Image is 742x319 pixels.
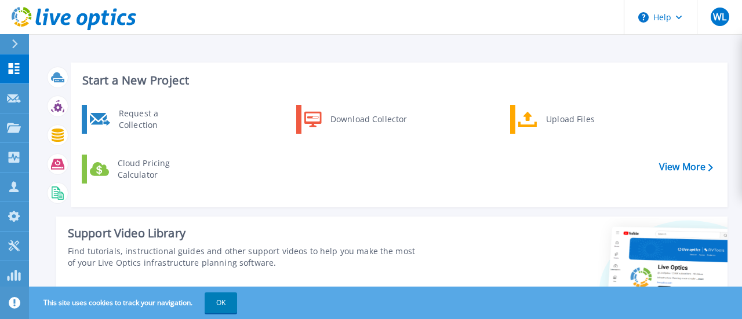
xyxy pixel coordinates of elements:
[296,105,415,134] a: Download Collector
[82,105,201,134] a: Request a Collection
[82,74,712,87] h3: Start a New Project
[68,226,417,241] div: Support Video Library
[205,292,237,313] button: OK
[510,105,629,134] a: Upload Files
[325,108,412,131] div: Download Collector
[32,292,237,313] span: This site uses cookies to track your navigation.
[82,155,201,184] a: Cloud Pricing Calculator
[112,157,198,181] div: Cloud Pricing Calculator
[713,12,726,21] span: WL
[659,162,713,173] a: View More
[68,245,417,269] div: Find tutorials, instructional guides and other support videos to help you make the most of your L...
[540,108,626,131] div: Upload Files
[113,108,198,131] div: Request a Collection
